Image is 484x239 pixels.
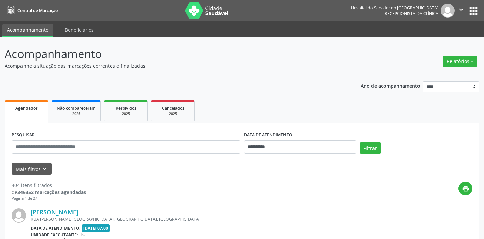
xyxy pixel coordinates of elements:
[441,4,455,18] img: img
[60,24,98,36] a: Beneficiários
[17,8,58,13] span: Central de Marcação
[12,130,35,140] label: PESQUISAR
[82,224,110,232] span: [DATE] 07:00
[79,232,87,238] span: Hse
[12,182,86,189] div: 404 itens filtrados
[244,130,292,140] label: DATA DE ATENDIMENTO
[17,189,86,195] strong: 346352 marcações agendadas
[468,5,479,17] button: apps
[462,185,469,192] i: print
[31,232,78,238] b: Unidade executante:
[156,111,190,116] div: 2025
[2,24,53,37] a: Acompanhamento
[41,165,48,173] i: keyboard_arrow_down
[5,46,337,62] p: Acompanhamento
[31,225,81,231] b: Data de atendimento:
[12,189,86,196] div: de
[351,5,438,11] div: Hospital do Servidor do [GEOGRAPHIC_DATA]
[457,6,465,13] i: 
[361,81,420,90] p: Ano de acompanhamento
[455,4,468,18] button: 
[5,5,58,16] a: Central de Marcação
[458,182,472,195] button: print
[57,105,96,111] span: Não compareceram
[31,208,78,216] a: [PERSON_NAME]
[12,208,26,223] img: img
[162,105,184,111] span: Cancelados
[12,196,86,201] div: Página 1 de 27
[12,163,52,175] button: Mais filtroskeyboard_arrow_down
[360,142,381,154] button: Filtrar
[116,105,136,111] span: Resolvidos
[385,11,438,16] span: Recepcionista da clínica
[57,111,96,116] div: 2025
[15,105,38,111] span: Agendados
[31,216,371,222] div: RUA [PERSON_NAME][GEOGRAPHIC_DATA], [GEOGRAPHIC_DATA], [GEOGRAPHIC_DATA]
[109,111,143,116] div: 2025
[5,62,337,69] p: Acompanhe a situação das marcações correntes e finalizadas
[443,56,477,67] button: Relatórios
